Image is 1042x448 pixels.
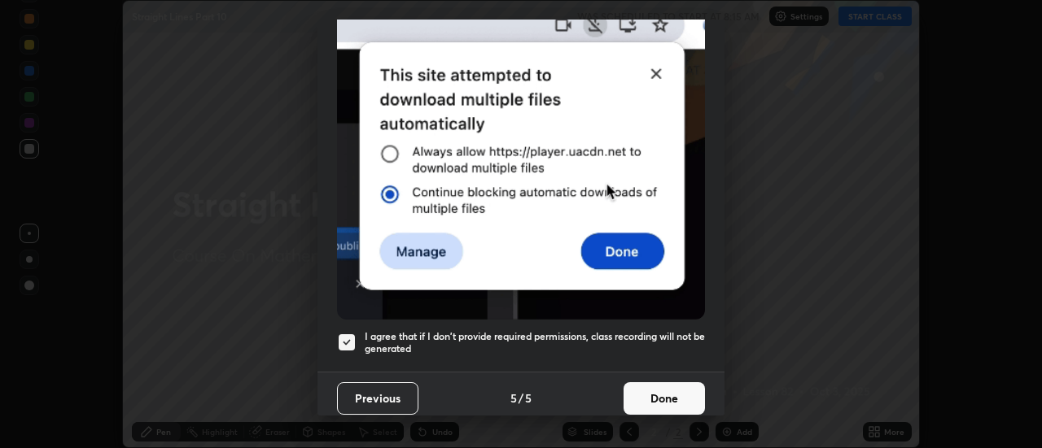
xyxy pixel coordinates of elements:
button: Done [624,382,705,415]
h5: I agree that if I don't provide required permissions, class recording will not be generated [365,330,705,355]
h4: 5 [510,389,517,407]
button: Previous [337,382,418,415]
h4: / [519,389,523,407]
h4: 5 [525,389,532,407]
